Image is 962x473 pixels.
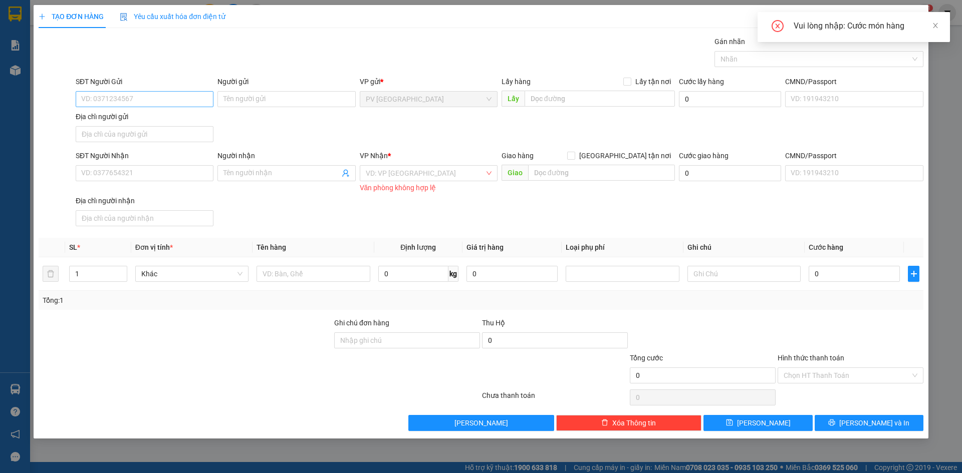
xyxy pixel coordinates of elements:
div: SĐT Người Gửi [76,76,213,87]
span: Cước hàng [809,243,843,251]
input: Địa chỉ của người gửi [76,126,213,142]
input: 0 [466,266,558,282]
input: Cước giao hàng [679,165,781,181]
input: Địa chỉ của người nhận [76,210,213,226]
span: Giao hàng [502,152,534,160]
input: Ghi chú đơn hàng [334,332,480,348]
label: Gán nhãn [714,38,745,46]
th: Ghi chú [683,238,805,257]
span: delete [601,419,608,427]
span: [GEOGRAPHIC_DATA] tận nơi [575,150,675,161]
span: TẠO ĐƠN HÀNG [39,13,104,21]
div: Văn phòng không hợp lệ [360,182,498,194]
span: Yêu cầu xuất hóa đơn điện tử [120,13,225,21]
span: Lấy hàng [502,78,531,86]
div: CMND/Passport [785,150,923,161]
div: Người gửi [217,76,355,87]
span: user-add [342,169,350,177]
div: Địa chỉ người gửi [76,111,213,122]
input: Dọc đường [525,91,675,107]
span: plus [908,270,918,278]
input: Dọc đường [528,165,675,181]
div: Vui lòng nhập: Cước món hàng [794,20,938,32]
span: Định lượng [400,243,436,251]
span: plus [39,13,46,20]
span: Tổng cước [630,354,663,362]
span: Đơn vị tính [135,243,173,251]
span: Tên hàng [257,243,286,251]
button: plus [908,266,919,282]
button: delete [43,266,59,282]
span: Lấy tận nơi [631,76,675,87]
div: Chưa thanh toán [481,390,629,407]
img: icon [120,13,128,21]
input: VD: Bàn, Ghế [257,266,370,282]
button: [PERSON_NAME] [408,415,554,431]
input: Ghi Chú [687,266,801,282]
span: PV Hòa Thành [366,92,492,107]
span: Giao [502,165,528,181]
span: VP Nhận [360,152,388,160]
button: save[PERSON_NAME] [703,415,812,431]
span: SL [69,243,77,251]
span: Thu Hộ [482,319,505,327]
span: Khác [141,266,243,281]
span: printer [828,419,835,427]
div: Tổng: 1 [43,295,371,306]
button: printer[PERSON_NAME] và In [815,415,923,431]
div: CMND/Passport [785,76,923,87]
span: [PERSON_NAME] [737,417,791,428]
label: Ghi chú đơn hàng [334,319,389,327]
span: close-circle [772,20,784,34]
button: deleteXóa Thông tin [556,415,702,431]
label: Hình thức thanh toán [778,354,844,362]
th: Loại phụ phí [562,238,683,257]
span: close [932,22,939,29]
span: Xóa Thông tin [612,417,656,428]
input: Cước lấy hàng [679,91,781,107]
label: Cước giao hàng [679,152,729,160]
span: [PERSON_NAME] và In [839,417,909,428]
div: VP gửi [360,76,498,87]
div: SĐT Người Nhận [76,150,213,161]
div: Địa chỉ người nhận [76,195,213,206]
span: save [726,419,733,427]
button: Close [900,5,928,33]
span: Lấy [502,91,525,107]
span: kg [448,266,458,282]
div: Người nhận [217,150,355,161]
span: Giá trị hàng [466,243,504,251]
span: [PERSON_NAME] [454,417,508,428]
label: Cước lấy hàng [679,78,724,86]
